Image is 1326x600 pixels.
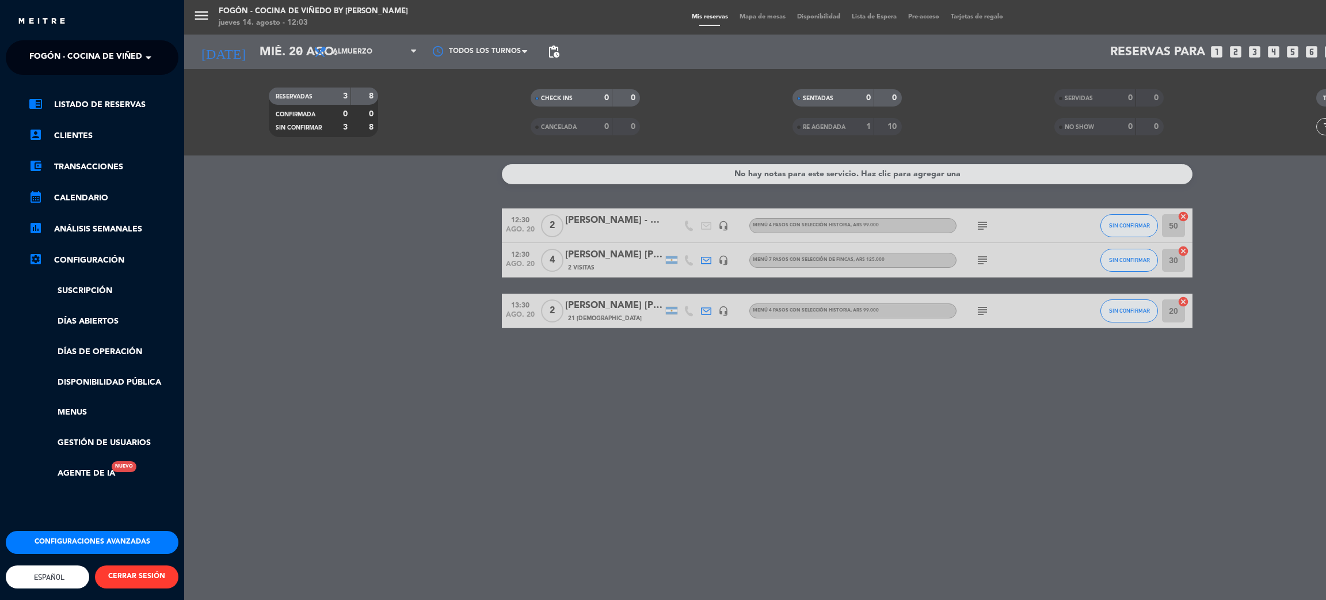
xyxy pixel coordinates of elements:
[29,191,178,205] a: calendar_monthCalendario
[112,461,136,472] div: Nuevo
[547,45,561,59] span: pending_actions
[95,565,178,588] button: CERRAR SESIÓN
[29,129,178,143] a: account_boxClientes
[31,573,64,582] span: Español
[29,45,231,70] span: Fogón - Cocina de viñedo by [PERSON_NAME]
[29,98,178,112] a: chrome_reader_modeListado de Reservas
[29,467,115,480] a: Agente de IANuevo
[29,345,178,359] a: Días de Operación
[29,406,178,419] a: Menus
[29,253,178,267] a: Configuración
[6,531,178,554] button: Configuraciones avanzadas
[29,436,178,450] a: Gestión de usuarios
[29,222,178,236] a: assessmentANÁLISIS SEMANALES
[29,315,178,328] a: Días abiertos
[29,376,178,389] a: Disponibilidad pública
[29,221,43,235] i: assessment
[29,284,178,298] a: Suscripción
[29,128,43,142] i: account_box
[29,160,178,174] a: account_balance_walletTransacciones
[29,252,43,266] i: settings_applications
[29,97,43,111] i: chrome_reader_mode
[29,159,43,173] i: account_balance_wallet
[17,17,66,26] img: MEITRE
[29,190,43,204] i: calendar_month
